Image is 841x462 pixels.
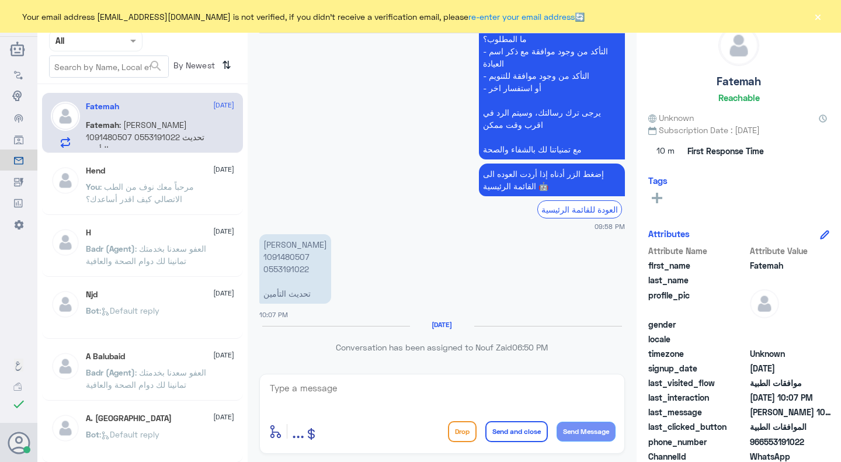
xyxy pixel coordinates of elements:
img: defaultAdmin.png [51,414,80,443]
img: defaultAdmin.png [51,352,80,381]
span: الموافقات الطبية [750,421,835,433]
span: [DATE] [213,350,234,360]
h6: [DATE] [410,321,474,329]
span: timezone [648,348,748,360]
i: ⇅ [222,55,231,75]
span: null [750,318,835,331]
span: last_message [648,406,748,418]
span: search [149,59,163,73]
button: ... [292,418,304,444]
span: : Default reply [99,429,159,439]
h5: Fatemah [86,102,119,112]
h5: Fatemah [717,75,761,88]
span: Your email address [EMAIL_ADDRESS][DOMAIN_NAME] is not verified, if you didn't receive a verifica... [22,11,585,23]
span: : العفو سعدنا بخدمتك تمانينا لك دوام الصحة والعافية [86,244,206,266]
span: 10:07 PM [259,311,288,318]
span: : [PERSON_NAME] 1091480507 0553191022 تحديث التأمين [86,120,204,154]
button: Avatar [8,432,30,454]
p: 2/10/2025, 9:58 PM [479,164,625,196]
input: Search by Name, Local etc… [50,56,168,77]
h5: H [86,228,91,238]
h6: Attributes [648,228,690,239]
i: check [12,397,26,411]
span: last_name [648,274,748,286]
a: re-enter your email address [468,12,575,22]
span: Bot [86,305,99,315]
span: [DATE] [213,288,234,298]
span: last_interaction [648,391,748,404]
span: : Default reply [99,305,159,315]
span: first_name [648,259,748,272]
span: موافقات الطبية [750,377,835,389]
span: Attribute Value [750,245,835,257]
span: 966553191022 [750,436,835,448]
span: signup_date [648,362,748,374]
img: defaultAdmin.png [51,166,80,195]
span: First Response Time [687,145,764,157]
span: : العفو سعدنا بخدمتك تمانينا لك دوام الصحة والعافية [86,367,206,390]
span: 10 m [648,141,683,162]
span: Fatemah [750,259,835,272]
button: search [149,57,163,76]
img: defaultAdmin.png [51,102,80,131]
p: 2/10/2025, 10:07 PM [259,234,331,304]
span: 06:50 PM [512,342,548,352]
img: defaultAdmin.png [719,26,759,65]
span: Bot [86,429,99,439]
span: Attribute Name [648,245,748,257]
span: [DATE] [213,412,234,422]
span: phone_number [648,436,748,448]
span: 2025-10-02T18:56:54.334Z [750,362,835,374]
img: defaultAdmin.png [51,290,80,319]
span: Unknown [750,348,835,360]
button: Send Message [557,422,616,442]
button: × [812,11,823,22]
span: Subscription Date : [DATE] [648,124,829,136]
span: : مرحباً معك نوف من الطب الاتصالي كيف اقدر أساعدك؟ [86,182,194,204]
span: فاطمة المهوس 1091480507 0553191022 تحديث التأمين [750,406,835,418]
span: You [86,182,100,192]
span: last_clicked_button [648,421,748,433]
span: ... [292,421,304,442]
span: Unknown [648,112,694,124]
span: gender [648,318,748,331]
span: 2025-10-02T19:07:16.103Z [750,391,835,404]
button: Drop [448,421,477,442]
span: [DATE] [213,226,234,237]
span: [DATE] [213,100,234,110]
span: last_visited_flow [648,377,748,389]
span: Fatemah [86,120,119,130]
img: defaultAdmin.png [750,289,779,318]
span: null [750,333,835,345]
span: By Newest [169,55,218,79]
h6: Reachable [718,92,760,103]
h6: Tags [648,175,668,186]
div: العودة للقائمة الرئيسية [537,200,622,218]
span: profile_pic [648,289,748,316]
h5: A Balubaid [86,352,125,362]
h5: Njd [86,290,98,300]
span: 09:58 PM [595,221,625,231]
h5: Hend [86,166,105,176]
span: [DATE] [213,164,234,175]
h5: A. Turki [86,414,172,423]
span: Badr (Agent) [86,244,135,253]
img: defaultAdmin.png [51,228,80,257]
p: Conversation has been assigned to Nouf Zaid [259,341,625,353]
span: locale [648,333,748,345]
button: Send and close [485,421,548,442]
span: Badr (Agent) [86,367,135,377]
